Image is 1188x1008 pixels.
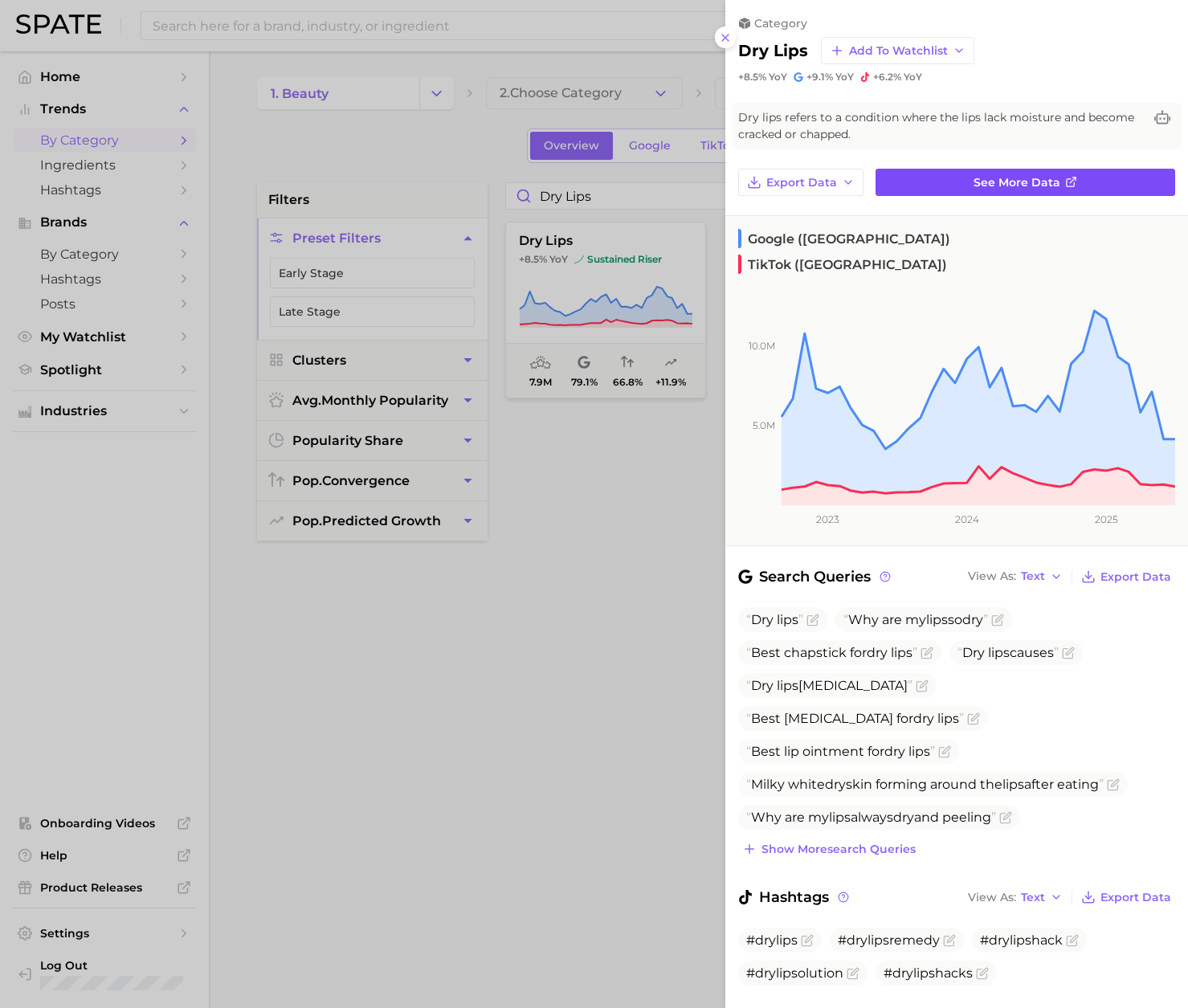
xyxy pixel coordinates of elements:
[891,645,912,660] span: lips
[1100,891,1171,904] span: Export Data
[754,16,807,31] span: category
[1100,570,1171,584] span: Export Data
[962,645,985,660] span: Dry
[816,513,839,525] tspan: 2023
[738,169,863,196] button: Export Data
[777,678,798,693] span: lips
[806,71,833,83] span: +9.1%
[746,744,935,759] span: Best lip ointment for
[913,711,934,726] span: dry
[746,777,1104,792] span: Milky white skin forming around the after eating
[974,176,1060,190] span: See more data
[1002,777,1024,792] span: lips
[957,645,1059,660] span: causes
[746,933,798,948] span: #drylips
[964,887,1067,908] button: View AsText
[838,933,940,948] span: #drylipsremedy
[1062,647,1075,659] button: Flag as miscategorized or irrelevant
[769,71,787,84] span: YoY
[1095,513,1118,525] tspan: 2025
[821,37,974,64] button: Add to Watchlist
[884,965,973,981] span: #drylipshacks
[884,744,905,759] span: dry
[738,838,920,860] button: Show moresearch queries
[751,612,774,627] span: Dry
[1077,886,1175,908] button: Export Data
[777,612,798,627] span: lips
[835,71,854,84] span: YoY
[738,886,851,908] span: Hashtags
[893,810,914,825] span: dry
[738,71,766,83] span: +8.5%
[746,711,964,726] span: Best [MEDICAL_DATA] for
[1107,778,1120,791] button: Flag as miscategorized or irrelevant
[962,612,983,627] span: dry
[751,678,774,693] span: Dry
[926,612,948,627] span: lips
[938,745,951,758] button: Flag as miscategorized or irrelevant
[761,843,916,856] span: Show more search queries
[937,711,959,726] span: lips
[1021,893,1045,902] span: Text
[988,645,1010,660] span: lips
[968,893,1016,902] span: View As
[991,614,1004,626] button: Flag as miscategorized or irrelevant
[1077,565,1175,588] button: Export Data
[867,645,888,660] span: dry
[746,965,843,981] span: #drylipsolution
[873,71,901,83] span: +6.2%
[738,565,893,588] span: Search Queries
[847,967,859,980] button: Flag as miscategorized or irrelevant
[904,71,922,84] span: YoY
[943,934,956,947] button: Flag as miscategorized or irrelevant
[1066,934,1079,947] button: Flag as miscategorized or irrelevant
[738,109,1143,143] span: Dry lips refers to a condition where the lips lack moisture and become cracked or chapped.
[999,811,1012,824] button: Flag as miscategorized or irrelevant
[967,712,980,725] button: Flag as miscategorized or irrelevant
[968,572,1016,581] span: View As
[955,513,979,525] tspan: 2024
[746,810,996,825] span: Why are my always and peeling
[801,934,814,947] button: Flag as miscategorized or irrelevant
[843,612,988,627] span: Why are my so
[964,566,1067,587] button: View AsText
[976,967,989,980] button: Flag as miscategorized or irrelevant
[806,614,819,626] button: Flag as miscategorized or irrelevant
[746,645,917,660] span: Best chapstick for
[738,255,947,274] span: TikTok ([GEOGRAPHIC_DATA])
[921,647,933,659] button: Flag as miscategorized or irrelevant
[916,679,929,692] button: Flag as miscategorized or irrelevant
[876,169,1175,196] a: See more data
[825,777,846,792] span: dry
[766,176,837,190] span: Export Data
[980,933,1063,948] span: #drylipshack
[738,229,950,248] span: Google ([GEOGRAPHIC_DATA])
[746,678,912,693] span: [MEDICAL_DATA]
[738,41,808,60] h2: dry lips
[849,44,948,58] span: Add to Watchlist
[829,810,851,825] span: lips
[1021,572,1045,581] span: Text
[908,744,930,759] span: lips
